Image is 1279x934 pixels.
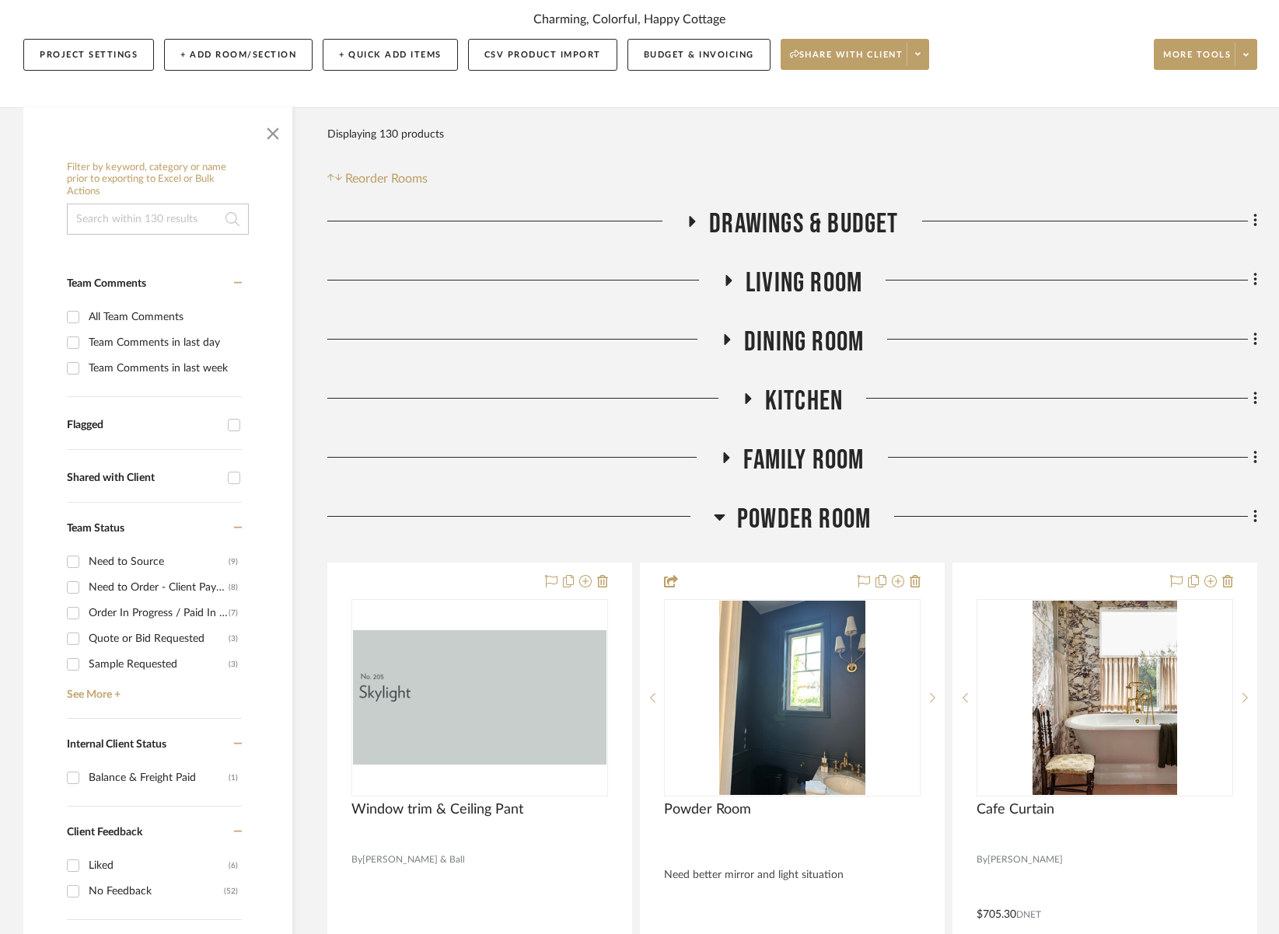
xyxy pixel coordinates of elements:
span: Drawings & Budget [709,207,898,241]
div: All Team Comments [89,305,238,329]
button: Close [257,115,288,146]
button: More tools [1154,39,1257,70]
div: (6) [229,853,238,878]
span: Share with client [790,49,903,72]
div: Quote or Bid Requested [89,626,229,651]
div: Need to Order - Client Payment Received [89,575,229,600]
button: + Quick Add Items [323,39,458,71]
button: Budget & Invoicing [627,39,771,71]
button: Reorder Rooms [327,169,428,188]
div: Shared with Client [67,472,220,485]
span: Client Feedback [67,827,142,838]
div: Need to Source [89,549,229,574]
div: (3) [229,652,238,677]
img: Window trim & Ceiling Pant [353,630,606,765]
div: Charming, Colorful, Happy Cottage [533,10,725,29]
div: (9) [229,549,238,574]
span: Window trim & Ceiling Pant [351,801,523,818]
div: Sample Requested [89,652,229,677]
span: [PERSON_NAME] [987,852,1063,867]
h6: Filter by keyword, category or name prior to exporting to Excel or Bulk Actions [67,162,249,198]
span: [PERSON_NAME] & Ball [362,852,465,867]
div: (1) [229,765,238,790]
a: See More + [63,677,242,702]
span: Internal Client Status [67,739,166,750]
div: Flagged [67,419,220,432]
div: Team Comments in last day [89,330,238,355]
span: By [351,852,362,867]
div: (8) [229,575,238,600]
div: (52) [224,879,238,904]
input: Search within 130 results [67,204,249,235]
span: More tools [1163,49,1231,72]
div: Liked [89,853,229,878]
span: Family Room [743,444,864,477]
button: Share with client [781,39,930,70]
span: Dining Room [744,326,864,359]
span: By [977,852,987,867]
div: Displaying 130 products [327,119,444,150]
span: Kitchen [765,385,843,418]
span: Powder Room [737,503,871,536]
span: Cafe Curtain [977,801,1054,818]
button: CSV Product Import [468,39,617,71]
div: (7) [229,601,238,626]
div: Order In Progress / Paid In Full w/ Freight, No Balance due [89,601,229,626]
div: Team Comments in last week [89,356,238,381]
span: Team Comments [67,278,146,289]
button: + Add Room/Section [164,39,313,71]
img: Powder Room [719,601,865,795]
div: Balance & Freight Paid [89,765,229,790]
div: No Feedback [89,879,224,904]
img: Cafe Curtain [1033,601,1177,795]
span: Reorder Rooms [345,169,428,188]
div: (3) [229,626,238,651]
span: Living Room [746,267,862,300]
span: Powder Room [664,801,751,818]
span: Team Status [67,523,124,534]
button: Project Settings [23,39,154,71]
